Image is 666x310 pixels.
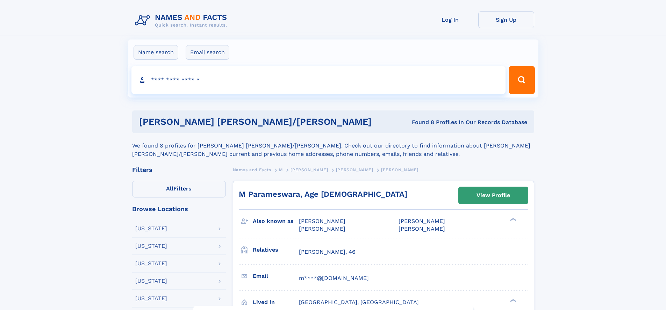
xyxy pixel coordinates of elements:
[233,165,271,174] a: Names and Facts
[336,167,373,172] span: [PERSON_NAME]
[291,165,328,174] a: [PERSON_NAME]
[253,296,299,308] h3: Lived in
[459,187,528,204] a: View Profile
[166,185,173,192] span: All
[131,66,506,94] input: search input
[253,244,299,256] h3: Relatives
[253,215,299,227] h3: Also known as
[477,187,510,203] div: View Profile
[239,190,407,199] a: M Parameswara, Age [DEMOGRAPHIC_DATA]
[299,218,345,224] span: [PERSON_NAME]
[381,167,418,172] span: [PERSON_NAME]
[509,66,535,94] button: Search Button
[253,270,299,282] h3: Email
[135,261,167,266] div: [US_STATE]
[478,11,534,28] a: Sign Up
[299,299,419,305] span: [GEOGRAPHIC_DATA], [GEOGRAPHIC_DATA]
[132,11,233,30] img: Logo Names and Facts
[135,278,167,284] div: [US_STATE]
[132,206,226,212] div: Browse Locations
[336,165,373,174] a: [PERSON_NAME]
[279,167,283,172] span: M
[392,118,527,126] div: Found 8 Profiles In Our Records Database
[132,167,226,173] div: Filters
[132,133,534,158] div: We found 8 profiles for [PERSON_NAME] [PERSON_NAME]/[PERSON_NAME]. Check out our directory to fin...
[135,296,167,301] div: [US_STATE]
[399,225,445,232] span: [PERSON_NAME]
[135,243,167,249] div: [US_STATE]
[299,225,345,232] span: [PERSON_NAME]
[422,11,478,28] a: Log In
[132,181,226,197] label: Filters
[508,217,517,222] div: ❯
[134,45,178,60] label: Name search
[299,248,356,256] a: [PERSON_NAME], 46
[291,167,328,172] span: [PERSON_NAME]
[186,45,229,60] label: Email search
[139,117,392,126] h1: [PERSON_NAME] [PERSON_NAME]/[PERSON_NAME]
[508,298,517,303] div: ❯
[135,226,167,231] div: [US_STATE]
[399,218,445,224] span: [PERSON_NAME]
[279,165,283,174] a: M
